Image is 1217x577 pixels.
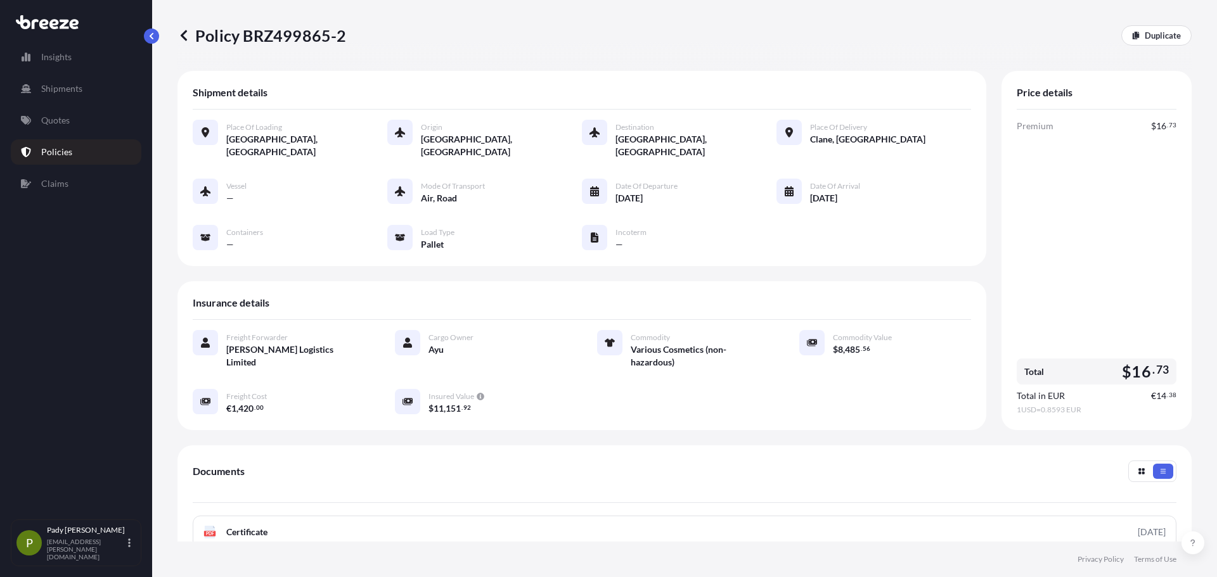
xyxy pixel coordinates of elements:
[428,404,434,413] span: $
[428,391,474,402] span: Insured Value
[1169,393,1176,397] span: 38
[1017,86,1072,99] span: Price details
[1024,365,1044,378] span: Total
[1156,122,1166,130] span: 16
[26,536,33,549] span: P
[256,405,264,410] span: 00
[863,346,870,351] span: 56
[226,333,288,343] span: Freight Forwarder
[47,525,126,535] p: Pady [PERSON_NAME]
[444,404,446,413] span: ,
[1151,391,1156,400] span: €
[177,25,347,46] p: Policy BRZ499865-2
[615,122,654,132] span: Destination
[226,133,387,158] span: [GEOGRAPHIC_DATA], [GEOGRAPHIC_DATA]
[1121,25,1192,46] a: Duplicate
[1134,554,1176,564] a: Terms of Use
[838,345,843,354] span: 8
[615,133,776,158] span: [GEOGRAPHIC_DATA], [GEOGRAPHIC_DATA]
[1156,366,1169,374] span: 73
[11,76,141,101] a: Shipments
[1122,364,1131,379] span: $
[615,238,623,251] span: —
[1017,405,1176,415] span: 1 USD = 0.8593 EUR
[226,122,282,132] span: Place of Loading
[1078,554,1124,564] a: Privacy Policy
[47,538,126,561] p: [EMAIL_ADDRESS][PERSON_NAME][DOMAIN_NAME]
[193,296,269,309] span: Insurance details
[1169,123,1176,127] span: 73
[238,404,254,413] span: 420
[434,404,444,413] span: 11
[206,531,214,536] text: PDF
[1131,364,1150,379] span: 16
[421,192,457,205] span: Air, Road
[461,405,463,410] span: .
[810,181,860,191] span: Date of Arrival
[446,404,461,413] span: 151
[1156,391,1166,400] span: 14
[810,122,867,132] span: Place of Delivery
[421,227,454,238] span: Load Type
[1167,393,1168,397] span: .
[1138,526,1166,538] div: [DATE]
[11,171,141,196] a: Claims
[41,146,72,158] p: Policies
[193,516,1176,548] a: PDFCertificate[DATE]
[41,82,82,95] p: Shipments
[428,333,473,343] span: Cargo Owner
[226,404,231,413] span: €
[1167,123,1168,127] span: .
[833,345,838,354] span: $
[193,86,267,99] span: Shipment details
[41,51,72,63] p: Insights
[421,181,485,191] span: Mode of Transport
[421,122,442,132] span: Origin
[1145,29,1181,42] p: Duplicate
[226,238,234,251] span: —
[428,343,444,356] span: Ayu
[226,227,263,238] span: Containers
[421,238,444,251] span: Pallet
[226,181,247,191] span: Vessel
[193,465,245,478] span: Documents
[226,343,364,369] span: [PERSON_NAME] Logistics Limited
[11,108,141,133] a: Quotes
[421,133,582,158] span: [GEOGRAPHIC_DATA], [GEOGRAPHIC_DATA]
[810,192,837,205] span: [DATE]
[226,391,267,402] span: Freight Cost
[615,181,678,191] span: Date of Departure
[833,333,892,343] span: Commodity Value
[1152,366,1155,374] span: .
[810,133,925,146] span: Clane, [GEOGRAPHIC_DATA]
[231,404,236,413] span: 1
[845,345,860,354] span: 485
[11,139,141,165] a: Policies
[226,526,267,538] span: Certificate
[861,346,862,351] span: .
[1151,122,1156,130] span: $
[41,114,70,127] p: Quotes
[631,343,769,369] span: Various Cosmetics (non-hazardous)
[254,405,255,410] span: .
[615,227,647,238] span: Incoterm
[11,44,141,70] a: Insights
[236,404,238,413] span: ,
[615,192,643,205] span: [DATE]
[463,405,471,410] span: 92
[41,177,68,190] p: Claims
[631,333,670,343] span: Commodity
[1017,390,1065,402] span: Total in EUR
[226,192,234,205] span: —
[843,345,845,354] span: ,
[1017,120,1053,132] span: Premium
